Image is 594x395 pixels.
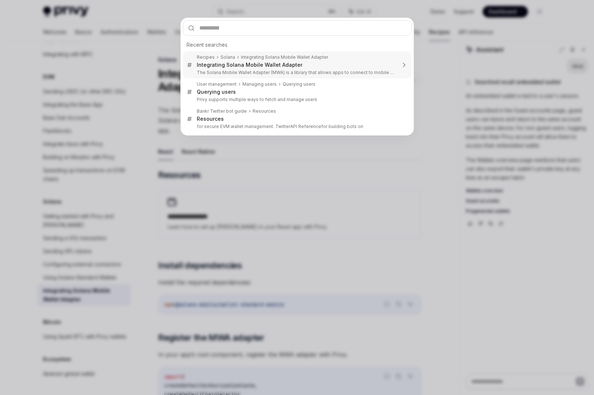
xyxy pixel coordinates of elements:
p: Privy supports multiple ways to fetch and manage users [197,97,396,102]
b: API Reference [290,124,321,129]
div: Resources [197,116,224,122]
span: Recent searches [187,41,227,49]
div: Solana [221,54,235,60]
div: Recipes [197,54,215,60]
div: ing users [197,89,236,95]
p: for secure EVM wallet management. Twitter for building bots on [197,124,396,129]
div: Bankr Twitter bot guide [197,108,247,114]
div: Integrating Solana Mobile Wallet Adapter [197,62,302,68]
p: The Solana Mobile Wallet Adapter (MWA) is a library that allows apps to connect to mobile Solana wal [197,70,396,75]
div: Integrating Solana Mobile Wallet Adapter [241,54,328,60]
div: Managing users [242,81,277,87]
div: Resources [253,108,276,114]
b: Query [197,89,212,95]
div: User management [197,81,237,87]
div: Querying users [283,81,315,87]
